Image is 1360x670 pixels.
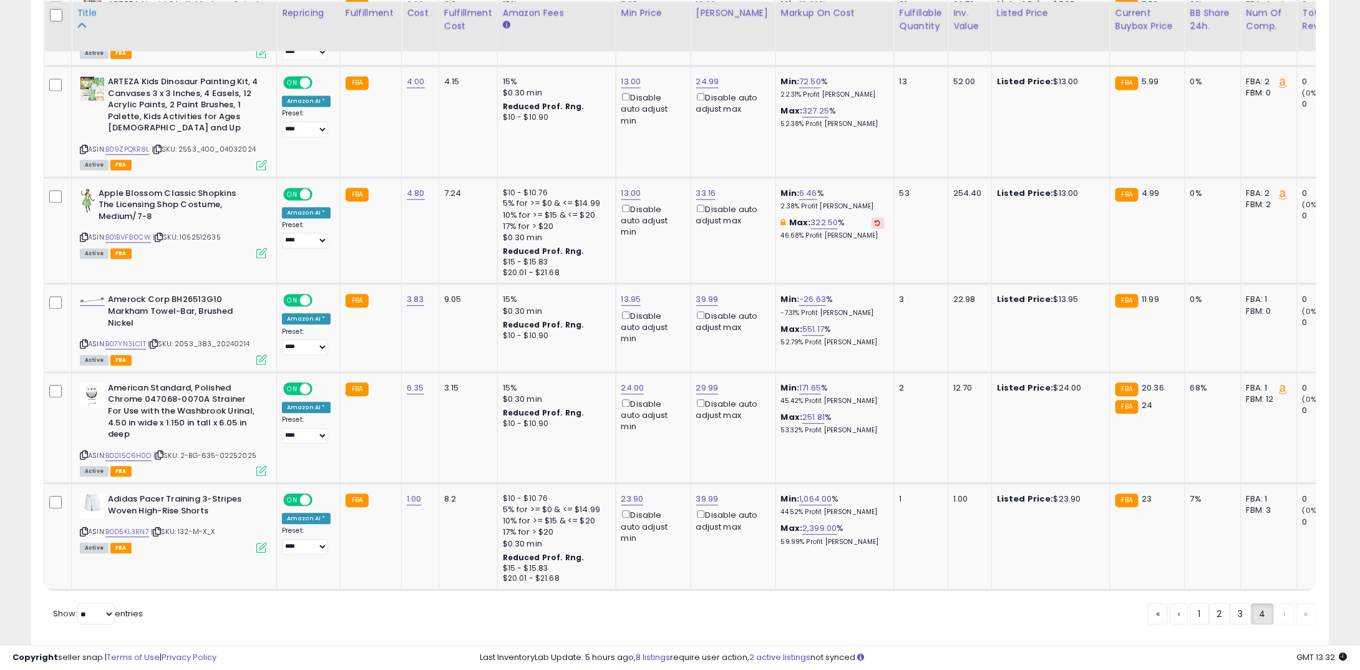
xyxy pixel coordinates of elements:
p: 59.99% Profit [PERSON_NAME] [781,538,885,546]
a: 24.00 [621,382,644,394]
div: ASIN: [80,382,267,475]
div: FBM: 0 [1246,306,1288,317]
b: Max: [781,411,803,423]
div: Num of Comp. [1246,6,1292,32]
div: % [781,324,885,347]
div: FBA: 1 [1246,294,1288,305]
div: 254.40 [953,188,982,199]
div: $0.30 min [503,87,606,99]
b: American Standard, Polished Chrome 047068-0070A Strainer For Use with the Washbrook Urinal, 4.50 ... [108,382,260,444]
div: % [781,294,885,317]
div: $13.00 [997,76,1100,87]
span: OFF [311,495,331,505]
span: « [1156,608,1160,620]
span: | SKU: 2553_400_04032024 [152,144,256,154]
span: FBA [110,48,132,59]
a: -26.63 [799,293,826,306]
small: FBA [1115,294,1139,308]
div: 3 [900,294,938,305]
div: $10 - $10.90 [503,112,606,123]
a: 29.99 [696,382,719,394]
div: 0 [1303,382,1353,394]
div: FBM: 2 [1246,199,1288,210]
div: Amazon AI * [282,402,331,413]
div: [PERSON_NAME] [696,6,770,19]
b: Listed Price: [997,75,1054,87]
div: Listed Price [997,6,1105,19]
div: FBA: 1 [1246,493,1288,505]
div: Disable auto adjust min [621,508,681,544]
a: 322.50 [811,216,838,229]
div: 15% [503,382,606,394]
div: Disable auto adjust min [621,202,681,238]
small: (0%) [1303,505,1320,515]
small: FBA [346,294,369,308]
span: | SKU: 2053_383_20240214 [148,339,250,349]
div: FBM: 3 [1246,505,1288,516]
div: 5% for >= $0 & <= $14.99 [503,198,606,209]
small: Amazon Fees. [503,19,510,31]
div: FBM: 0 [1246,87,1288,99]
div: 68% [1190,382,1231,394]
b: Listed Price: [997,187,1054,199]
b: Max: [781,105,803,117]
span: OFF [311,188,331,199]
div: % [781,188,885,211]
div: Disable auto adjust min [621,397,681,433]
div: % [781,105,885,129]
p: 53.32% Profit [PERSON_NAME] [781,426,885,435]
p: 52.38% Profit [PERSON_NAME] [781,120,885,129]
b: Min: [781,382,800,394]
img: 51ZxjBOVr0L._SL40_.jpg [80,76,105,101]
a: 6.35 [407,382,424,394]
div: $0.30 min [503,306,606,317]
div: % [781,493,885,517]
a: 171.65 [799,382,821,394]
div: 7.24 [444,188,488,199]
div: ASIN: [80,493,267,551]
div: Inv. value [953,6,986,32]
div: 22.98 [953,294,982,305]
div: Amazon AI * [282,95,331,107]
small: (0%) [1303,88,1320,98]
small: FBA [346,76,369,90]
div: Disable auto adjust max [696,202,766,226]
div: 0 [1303,317,1353,328]
small: (0%) [1303,200,1320,210]
p: 46.68% Profit [PERSON_NAME] [781,231,885,240]
div: $10 - $10.90 [503,331,606,341]
div: 1.00 [953,493,982,505]
div: Disable auto adjust max [696,90,766,115]
a: 23.90 [621,493,644,505]
div: 12.70 [953,382,982,394]
span: FBA [110,160,132,170]
b: Max: [781,323,803,335]
div: Fulfillable Quantity [900,6,943,32]
span: OFF [311,295,331,306]
div: 10% for >= $15 & <= $20 [503,515,606,527]
div: FBA: 1 [1246,382,1288,394]
div: 53 [900,188,938,199]
div: 15% [503,294,606,305]
span: | SKU: 2-BG-635-02252025 [153,450,256,460]
a: B09ZPQKR8L [105,144,150,155]
span: FBA [110,355,132,366]
small: FBA [1115,493,1139,507]
div: 17% for > $20 [503,221,606,232]
small: FBA [1115,188,1139,201]
a: 327.25 [802,105,829,117]
div: 0% [1190,76,1231,87]
div: 0% [1190,188,1231,199]
div: Last InventoryLab Update: 5 hours ago, require user action, not synced. [480,652,1348,664]
div: Fulfillment Cost [444,6,492,32]
div: 1 [900,493,938,505]
span: 11.99 [1142,293,1159,305]
b: Max: [781,522,803,534]
div: 15% [503,76,606,87]
p: 52.79% Profit [PERSON_NAME] [781,338,885,347]
div: ASIN: [80,76,267,168]
div: Amazon Fees [503,6,611,19]
a: 13.00 [621,187,641,200]
div: Total Rev. [1303,6,1348,32]
b: Min: [781,493,800,505]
